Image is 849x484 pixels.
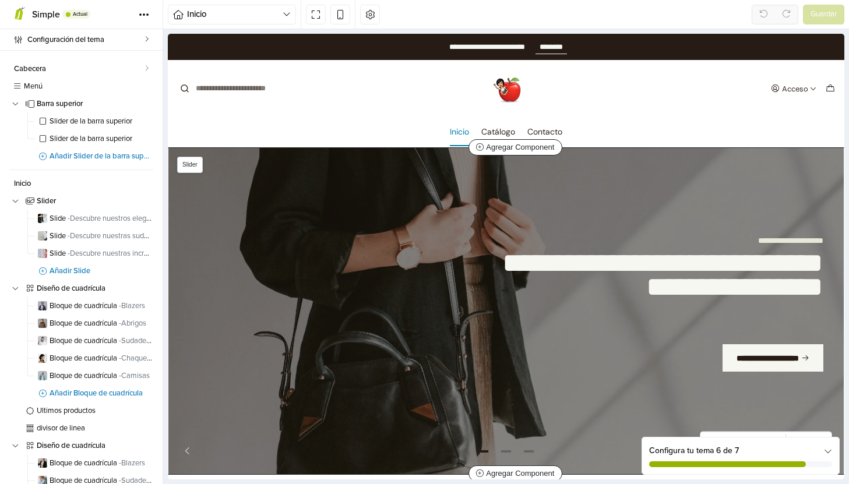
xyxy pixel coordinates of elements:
[68,249,195,258] span: - Descubre nuestras increíbles bufandas
[35,349,153,367] a: Bloque de cuadrícula -Chaquetas
[119,371,150,380] span: - Camisas
[1,114,677,440] div: 1 / 3
[37,442,153,450] span: Diseño de cuadrícula
[37,197,153,205] span: Slider
[38,336,47,345] img: 32
[324,40,353,69] img: Teachers Lounge Shop
[68,231,240,241] span: - Descubre nuestras sudaderas premium para hombre
[119,319,146,328] span: - Abrigos
[555,400,575,419] a: Duplicar
[35,210,153,227] a: Slide -Descubre nuestros elegantes blazers para mujer
[22,384,153,402] a: Añadir Bloque de cuadrícula
[536,400,555,419] a: Editar
[68,214,226,223] span: - Descubre nuestros elegantes blazers para mujer
[308,435,386,444] span: Agregar Component
[35,332,153,349] a: Bloque de cuadrícula -Sudaderas con capucha
[50,355,153,362] span: Bloque de cuadrícula
[22,262,153,280] a: Añadir Slide
[38,301,47,310] img: 32
[15,411,32,425] button: Previous slide
[168,5,296,24] button: Inicio
[601,47,651,63] button: Acceso
[360,83,394,112] a: Contacto
[595,400,615,419] a: Borrar
[575,400,595,419] a: Ocultar
[301,105,395,122] button: Agregar Component
[50,215,153,222] span: Slide
[38,354,47,363] img: 32
[32,9,60,20] span: Simple
[308,109,386,118] span: Agregar Component
[37,425,153,432] span: divisor de linea
[332,411,346,425] span: Go to slide 2
[37,407,153,415] span: Últimos productos
[50,153,153,160] span: Añadir Slider de la barra superior
[9,192,153,210] a: Slider
[50,232,153,240] span: Slide
[9,60,153,77] a: Cabecera
[38,458,47,468] img: 32
[35,112,153,130] a: Slider de la barra superior
[649,444,832,457] div: Configura tu tema 6 de 7
[119,336,199,345] span: - Sudaderas con capucha
[50,135,153,143] span: Slider de la barra superior
[35,130,153,147] a: Slider de la barra superior
[9,419,153,437] a: divisor de linea
[803,5,844,24] button: Guardar
[282,83,301,112] a: Inicio
[35,227,153,245] a: Slide -Descubre nuestras sudaderas premium para hombre
[27,31,145,48] span: Configuración del tema
[9,280,153,297] a: Diseño de cuadrícula
[9,402,153,419] a: Últimos productos
[38,231,47,241] img: 32
[37,285,153,292] span: Diseño de cuadrícula
[50,460,153,467] span: Bloque de cuadrícula
[37,100,153,108] span: Barra superior
[9,123,35,139] span: Slider
[9,77,153,95] a: Menú
[50,118,153,125] span: Slider de la barra superior
[50,337,153,345] span: Bloque de cuadrícula
[22,147,153,165] a: Añadir Slider de la barra superior
[354,411,368,425] span: Go to slide 3
[14,65,145,73] span: Cabecera
[642,437,839,474] div: Configura tu tema 6 de 7
[119,458,145,468] span: - Blazers
[50,390,153,397] span: Añadir Bloque de cuadrícula
[656,47,670,63] button: Carro
[50,372,153,380] span: Bloque de cuadrícula
[9,95,153,112] a: Barra superior
[14,180,153,188] span: Inicio
[35,315,153,332] a: Bloque de cuadrícula -Abrigos
[50,302,153,310] span: Bloque de cuadrícula
[38,214,47,223] img: 32
[614,51,640,59] div: Acceso
[35,454,153,472] a: Bloque de cuadrícula -Blazers
[7,43,27,66] button: Submit
[641,400,661,419] a: Mover hacia abajo
[35,297,153,315] a: Bloque de cuadrícula -Blazers
[38,249,47,258] img: 32
[119,354,157,363] span: - Chaquetas
[50,267,153,275] span: Añadir Slide
[50,320,153,327] span: Bloque de cuadrícula
[50,250,153,257] span: Slide
[811,9,837,20] span: Guardar
[24,83,153,90] span: Menú
[73,12,87,17] span: Actual
[187,8,283,21] span: Inicio
[38,371,47,380] img: 32
[309,411,323,425] span: Go to slide 1
[301,432,395,448] button: Agregar Component
[119,301,145,310] span: - Blazers
[35,245,153,262] a: Slide -Descubre nuestras increíbles bufandas
[38,319,47,328] img: 32
[9,437,153,454] a: Diseño de cuadrícula
[313,83,347,112] a: Catálogo
[35,367,153,384] a: Bloque de cuadrícula -Camisas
